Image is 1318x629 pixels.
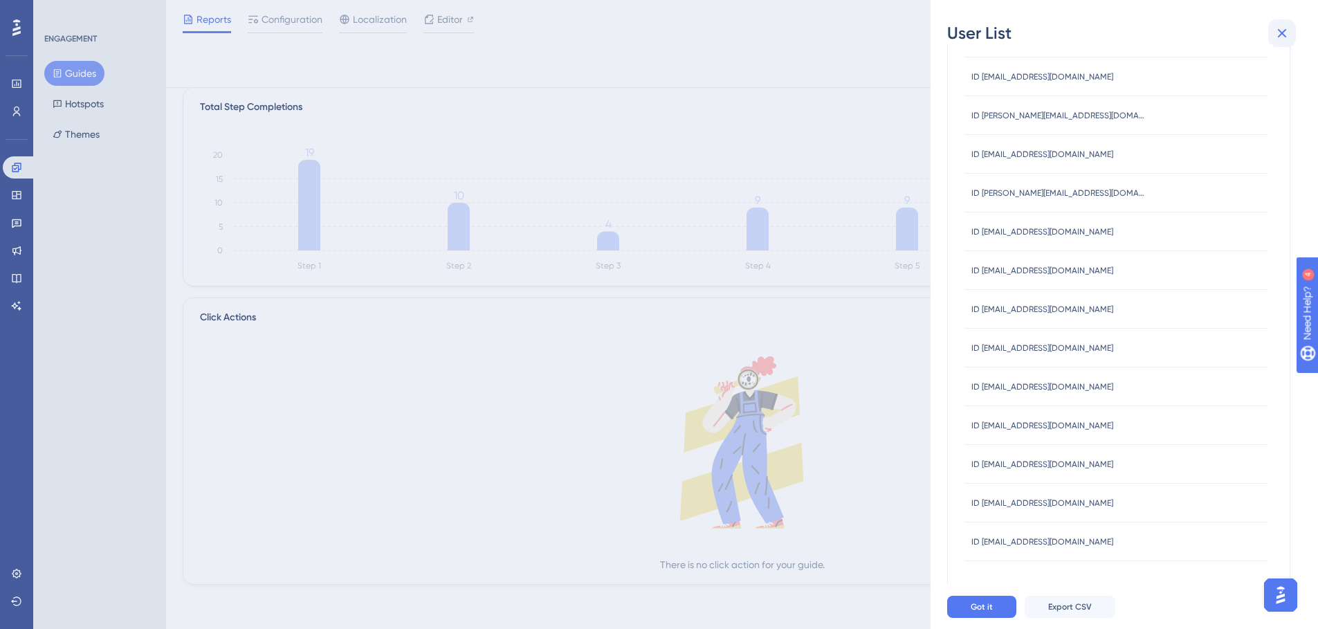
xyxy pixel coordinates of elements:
button: Export CSV [1025,596,1115,618]
span: ID [EMAIL_ADDRESS][DOMAIN_NAME] [971,536,1113,547]
span: ID [EMAIL_ADDRESS][DOMAIN_NAME] [971,226,1113,237]
span: ID [EMAIL_ADDRESS][DOMAIN_NAME] [971,149,1113,160]
span: Export CSV [1048,601,1092,612]
div: User List [947,22,1301,44]
span: Got it [971,601,993,612]
span: ID [EMAIL_ADDRESS][DOMAIN_NAME] [971,343,1113,354]
span: ID [EMAIL_ADDRESS][DOMAIN_NAME] [971,498,1113,509]
iframe: UserGuiding AI Assistant Launcher [1260,574,1301,616]
span: ID [EMAIL_ADDRESS][DOMAIN_NAME] [971,71,1113,82]
span: ID [EMAIL_ADDRESS][DOMAIN_NAME] [971,420,1113,431]
span: Need Help? [33,3,86,20]
button: Got it [947,596,1016,618]
div: 4 [96,7,100,18]
span: ID [EMAIL_ADDRESS][DOMAIN_NAME] [971,265,1113,276]
span: ID [EMAIL_ADDRESS][DOMAIN_NAME] [971,304,1113,315]
span: ID [EMAIL_ADDRESS][DOMAIN_NAME] [971,381,1113,392]
span: ID [PERSON_NAME][EMAIL_ADDRESS][DOMAIN_NAME] [971,188,1144,199]
span: ID [EMAIL_ADDRESS][DOMAIN_NAME] [971,459,1113,470]
span: ID [PERSON_NAME][EMAIL_ADDRESS][DOMAIN_NAME] [971,110,1144,121]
